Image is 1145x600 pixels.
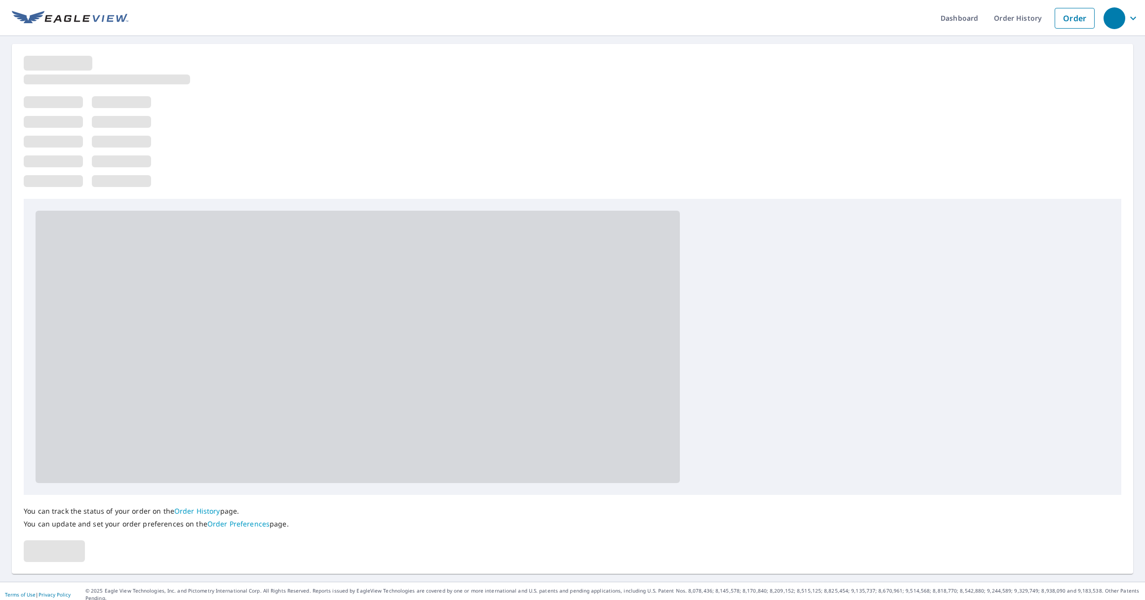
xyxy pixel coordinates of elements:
[207,519,270,528] a: Order Preferences
[5,591,36,598] a: Terms of Use
[1055,8,1095,29] a: Order
[39,591,71,598] a: Privacy Policy
[24,520,289,528] p: You can update and set your order preferences on the page.
[12,11,128,26] img: EV Logo
[5,592,71,598] p: |
[24,507,289,516] p: You can track the status of your order on the page.
[174,506,220,516] a: Order History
